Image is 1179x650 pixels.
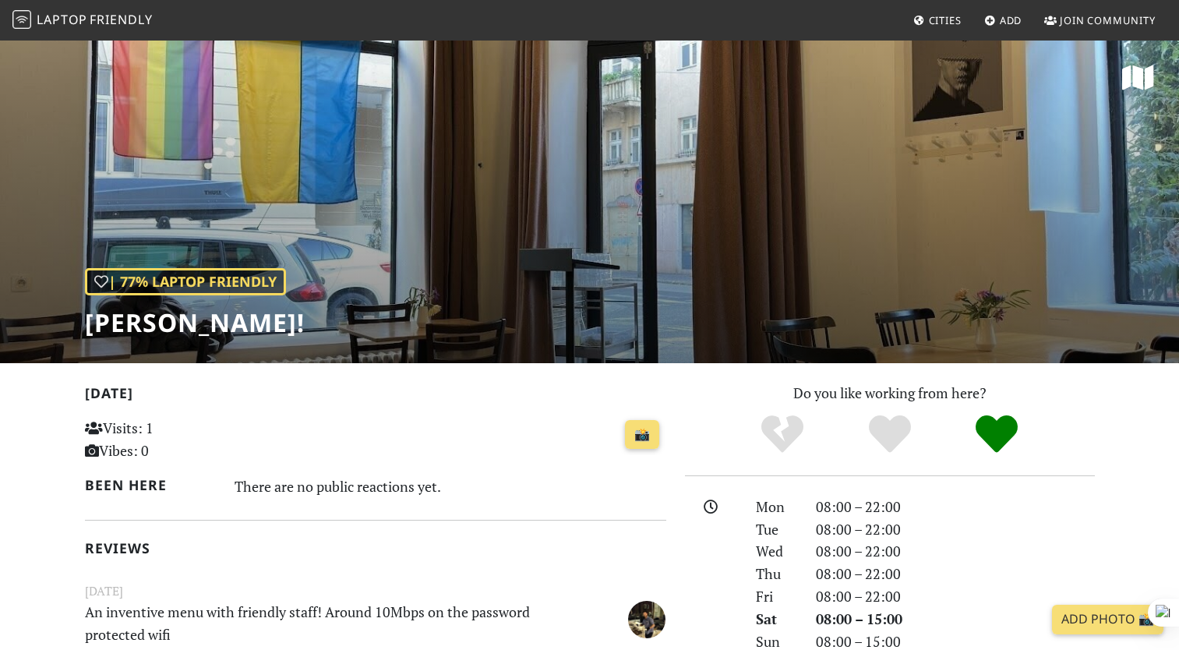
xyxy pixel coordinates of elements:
div: There are no public reactions yet. [235,474,666,499]
a: LaptopFriendly LaptopFriendly [12,7,153,34]
span: Laptop [37,11,87,28]
div: Wed [747,540,806,563]
h1: [PERSON_NAME]! [85,308,305,337]
span: Cities [929,13,962,27]
p: Visits: 1 Vibes: 0 [85,417,267,462]
div: No [729,413,836,456]
div: Tue [747,518,806,541]
span: Friendly [90,11,152,28]
p: An inventive menu with friendly staff! Around 10Mbps on the password protected wifi [76,601,576,646]
span: Nigel Earnshaw [628,609,665,627]
a: Join Community [1038,6,1162,34]
div: | 77% Laptop Friendly [85,268,286,295]
div: 08:00 – 22:00 [807,518,1104,541]
h2: Reviews [85,540,666,556]
div: 08:00 – 22:00 [807,563,1104,585]
h2: [DATE] [85,385,666,408]
a: Cities [907,6,968,34]
p: Do you like working from here? [685,382,1095,404]
div: Yes [836,413,944,456]
span: Join Community [1060,13,1156,27]
div: Thu [747,563,806,585]
a: 📸 [625,420,659,450]
a: Add [978,6,1029,34]
span: Add [1000,13,1022,27]
div: 08:00 – 22:00 [807,496,1104,518]
img: 2376-nigel.jpg [628,601,665,638]
div: Sat [747,608,806,631]
a: Add Photo 📸 [1052,605,1163,634]
div: 08:00 – 22:00 [807,585,1104,608]
div: 08:00 – 15:00 [807,608,1104,631]
div: 08:00 – 22:00 [807,540,1104,563]
div: Definitely! [943,413,1050,456]
img: LaptopFriendly [12,10,31,29]
small: [DATE] [76,581,676,601]
div: Mon [747,496,806,518]
div: Fri [747,585,806,608]
h2: Been here [85,477,217,493]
